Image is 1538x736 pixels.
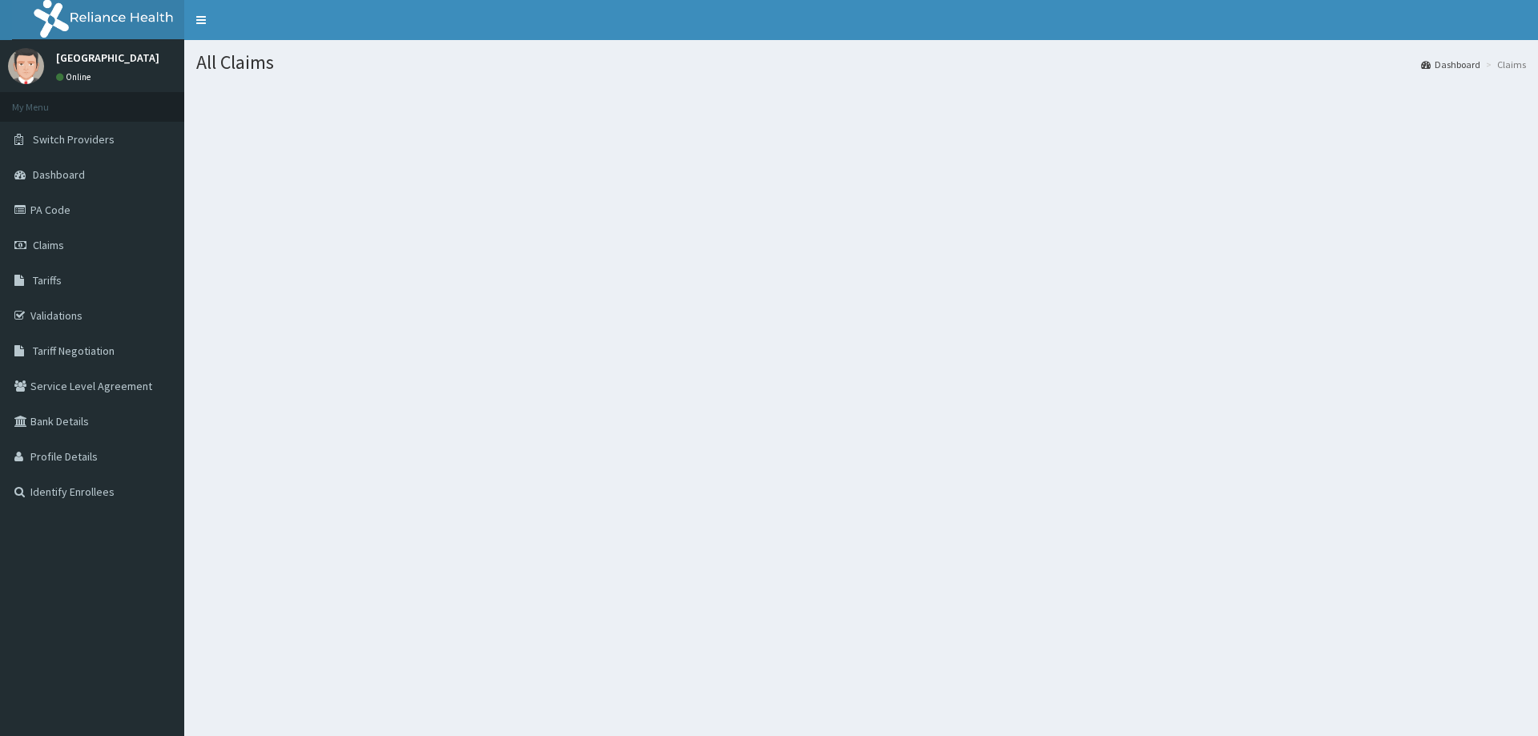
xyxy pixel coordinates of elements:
[33,344,115,358] span: Tariff Negotiation
[196,52,1526,73] h1: All Claims
[56,52,159,63] p: [GEOGRAPHIC_DATA]
[33,238,64,252] span: Claims
[1482,58,1526,71] li: Claims
[33,132,115,147] span: Switch Providers
[33,167,85,182] span: Dashboard
[1421,58,1480,71] a: Dashboard
[33,273,62,288] span: Tariffs
[8,48,44,84] img: User Image
[56,71,95,82] a: Online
